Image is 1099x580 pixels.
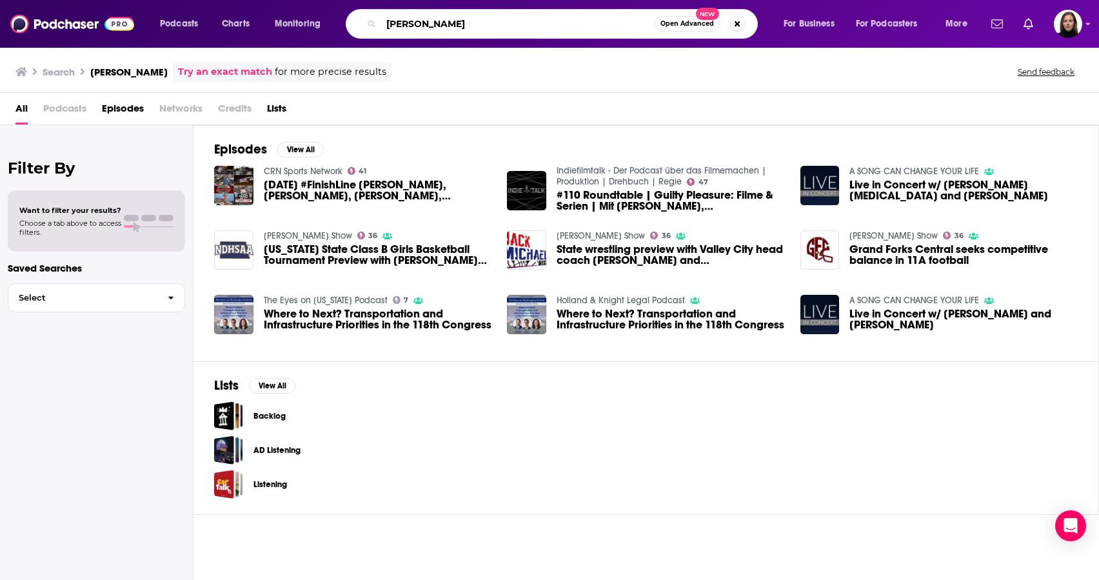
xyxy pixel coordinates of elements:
[698,179,708,185] span: 47
[986,13,1008,35] a: Show notifications dropdown
[687,178,708,186] a: 47
[662,233,671,239] span: 36
[348,167,367,175] a: 41
[19,219,121,237] span: Choose a tab above to access filters.
[8,159,185,177] h2: Filter By
[277,142,324,157] button: View All
[266,14,337,34] button: open menu
[507,230,546,270] img: State wrestling preview with Valley City head coach Aaron Larson and Lisbon co-head coach Kevin M...
[800,166,840,205] a: Live in Concert w/ Michael Logen and Liz Longley
[946,15,967,33] span: More
[214,166,253,205] a: September 23rd #FinishLine George Phillips, Katie Hettinger, Gary Ledbetter, Peyton Sellers, Rich...
[358,9,770,39] div: Search podcasts, credits, & more...
[557,244,785,266] a: State wrestling preview with Valley City head coach Aaron Larson and Lisbon co-head coach Kevin M...
[102,98,144,125] a: Episodes
[264,166,342,177] a: CRN Sports Network
[1054,10,1082,38] button: Show profile menu
[357,232,378,239] a: 36
[214,295,253,334] img: Where to Next? Transportation and Infrastructure Priorities in the 118th Congress
[557,230,645,241] a: Jack Michaels Show
[381,14,655,34] input: Search podcasts, credits, & more...
[800,230,840,270] img: Grand Forks Central seeks competitive balance in 11A football
[160,15,198,33] span: Podcasts
[253,409,286,423] a: Backlog
[1018,13,1038,35] a: Show notifications dropdown
[775,14,851,34] button: open menu
[214,435,243,465] a: AD Listening
[557,190,785,212] a: #110 Roundtable | Guilty Pleasure: Filme & Serien | Mit Daniel Hettinger, Paulina Wanat und Alexa...
[404,297,408,303] span: 7
[1014,66,1078,77] button: Send feedback
[849,308,1078,330] a: Live in Concert w/ Tony Arata and Beth Wood
[849,244,1078,266] a: Grand Forks Central seeks competitive balance in 11A football
[159,98,203,125] span: Networks
[90,66,168,78] h3: [PERSON_NAME]
[214,141,324,157] a: EpisodesView All
[214,377,239,394] h2: Lists
[253,443,301,457] a: AD Listening
[8,294,157,302] span: Select
[19,206,121,215] span: Want to filter your results?
[696,8,719,20] span: New
[178,65,272,79] a: Try an exact match
[214,141,267,157] h2: Episodes
[267,98,286,125] a: Lists
[8,283,185,312] button: Select
[264,308,492,330] a: Where to Next? Transportation and Infrastructure Priorities in the 118th Congress
[275,15,321,33] span: Monitoring
[264,230,352,241] a: Jack Michaels Show
[264,179,492,201] a: September 23rd #FinishLine George Phillips, Katie Hettinger, Gary Ledbetter, Peyton Sellers, Rich...
[943,232,964,239] a: 36
[655,16,720,32] button: Open AdvancedNew
[264,244,492,266] a: North Dakota State Class B Girls Basketball Tournament Preview with Mitch Carlson and Rob Scherr
[43,66,75,78] h3: Search
[557,190,785,212] span: #110 Roundtable | Guilty Pleasure: Filme & Serien | Mit [PERSON_NAME], [PERSON_NAME] und [PERSON_...
[800,295,840,334] img: Live in Concert w/ Tony Arata and Beth Wood
[15,98,28,125] a: All
[856,15,918,33] span: For Podcasters
[213,14,257,34] a: Charts
[264,179,492,201] span: [DATE] #FinishLine [PERSON_NAME], [PERSON_NAME], [PERSON_NAME], [PERSON_NAME], [PERSON_NAME], [PE...
[650,232,671,239] a: 36
[849,308,1078,330] span: Live in Concert w/ [PERSON_NAME] and [PERSON_NAME]
[151,14,215,34] button: open menu
[660,21,714,27] span: Open Advanced
[507,171,546,210] img: #110 Roundtable | Guilty Pleasure: Filme & Serien | Mit Daniel Hettinger, Paulina Wanat und Alexa...
[368,233,377,239] span: 36
[784,15,835,33] span: For Business
[557,308,785,330] a: Where to Next? Transportation and Infrastructure Priorities in the 118th Congress
[214,401,243,430] a: Backlog
[507,295,546,334] img: Where to Next? Transportation and Infrastructure Priorities in the 118th Congress
[264,244,492,266] span: [US_STATE] State Class B Girls Basketball Tournament Preview with [PERSON_NAME] and [PERSON_NAME]
[849,295,979,306] a: A SONG CAN CHANGE YOUR LIFE
[557,295,685,306] a: Holland & Knight Legal Podcast
[264,295,388,306] a: The Eyes on Washington Podcast
[557,244,785,266] span: State wrestling preview with Valley City head coach [PERSON_NAME] and [PERSON_NAME] co-head coach...
[557,165,766,187] a: Indiefilmtalk - Der Podcast über das Filmemachen | Produktion | Drehbuch | Regie
[222,15,250,33] span: Charts
[849,230,938,241] a: Jack Michaels Show
[253,477,287,492] a: Listening
[10,12,134,36] img: Podchaser - Follow, Share and Rate Podcasts
[955,233,964,239] span: 36
[1055,510,1086,541] div: Open Intercom Messenger
[214,470,243,499] a: Listening
[847,14,936,34] button: open menu
[393,296,409,304] a: 7
[214,230,253,270] img: North Dakota State Class B Girls Basketball Tournament Preview with Mitch Carlson and Rob Scherr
